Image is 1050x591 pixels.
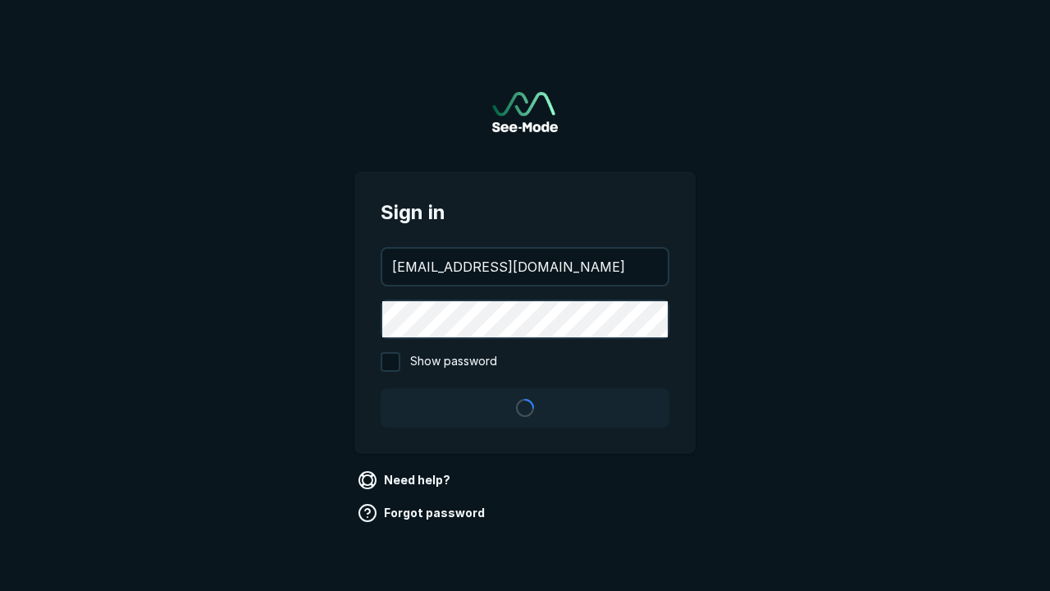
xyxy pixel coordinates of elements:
a: Go to sign in [492,92,558,132]
img: See-Mode Logo [492,92,558,132]
span: Show password [410,352,497,372]
span: Sign in [381,198,669,227]
a: Forgot password [354,500,491,526]
input: your@email.com [382,249,668,285]
a: Need help? [354,467,457,493]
